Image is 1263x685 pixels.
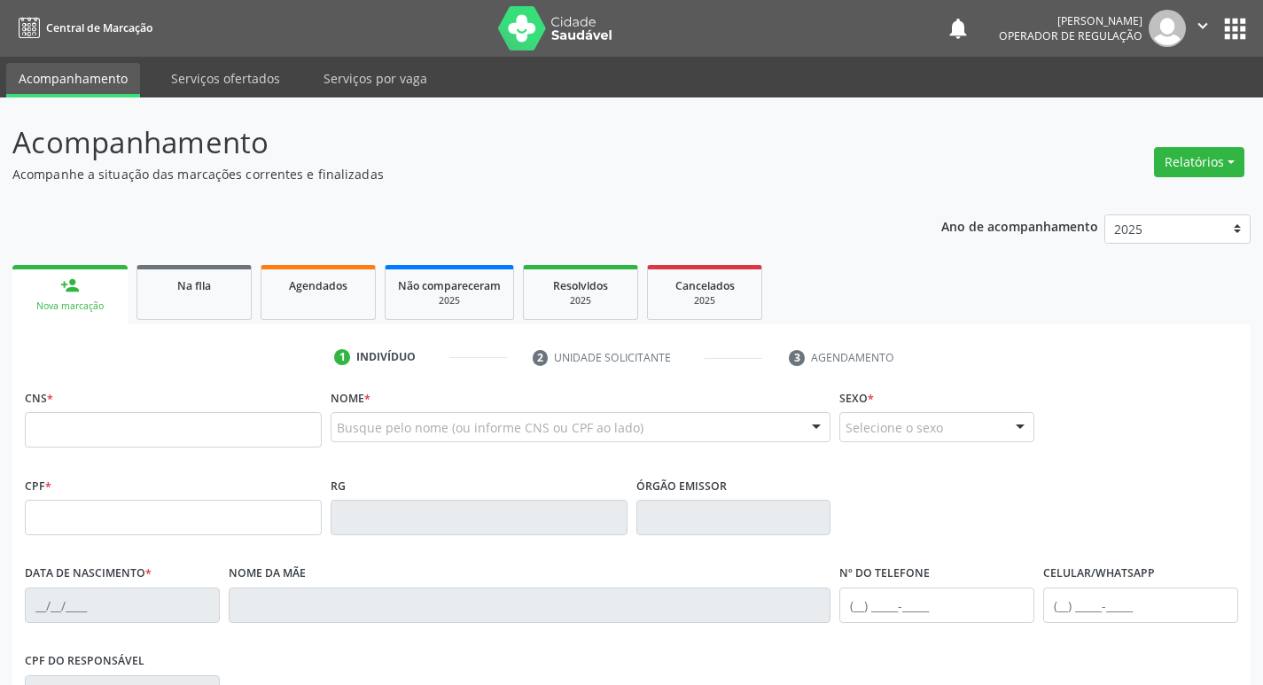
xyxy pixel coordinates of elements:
p: Ano de acompanhamento [941,214,1098,237]
label: Sexo [839,385,874,412]
span: Na fila [177,278,211,293]
input: (__) _____-_____ [839,588,1034,623]
button: notifications [946,16,971,41]
div: 2025 [398,294,501,307]
label: RG [331,472,346,500]
label: Nº do Telefone [839,560,930,588]
span: Agendados [289,278,347,293]
p: Acompanhamento [12,121,879,165]
a: Serviços ofertados [159,63,292,94]
a: Acompanhamento [6,63,140,97]
label: CNS [25,385,53,412]
label: Nome [331,385,370,412]
span: Selecione o sexo [846,418,943,437]
span: Operador de regulação [999,28,1142,43]
label: CPF do responsável [25,648,144,675]
input: (__) _____-_____ [1043,588,1238,623]
span: Central de Marcação [46,20,152,35]
i:  [1193,16,1212,35]
div: Nova marcação [25,300,115,313]
label: Data de nascimento [25,560,152,588]
label: Órgão emissor [636,472,727,500]
button: Relatórios [1154,147,1244,177]
a: Serviços por vaga [311,63,440,94]
div: [PERSON_NAME] [999,13,1142,28]
label: Nome da mãe [229,560,306,588]
div: 2025 [660,294,749,307]
div: person_add [60,276,80,295]
span: Cancelados [675,278,735,293]
img: img [1149,10,1186,47]
label: CPF [25,472,51,500]
label: Celular/WhatsApp [1043,560,1155,588]
button: apps [1220,13,1251,44]
span: Busque pelo nome (ou informe CNS ou CPF ao lado) [337,418,643,437]
div: 2025 [536,294,625,307]
div: Indivíduo [356,349,416,365]
div: 1 [334,349,350,365]
p: Acompanhe a situação das marcações correntes e finalizadas [12,165,879,183]
button:  [1186,10,1220,47]
input: __/__/____ [25,588,220,623]
span: Resolvidos [553,278,608,293]
a: Central de Marcação [12,13,152,43]
span: Não compareceram [398,278,501,293]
